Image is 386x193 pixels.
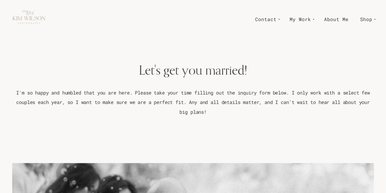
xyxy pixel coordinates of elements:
[360,15,372,24] span: Shop
[284,14,318,24] a: My Work
[318,14,354,24] a: About Me
[354,14,380,24] a: Shop
[249,14,284,24] a: Contact
[290,15,311,24] span: My Work
[12,88,374,117] p: I'm so happy and humbled that you are here. Please take your time filling out the inquiry form be...
[12,61,374,78] h1: Let's get you married!
[12,2,46,36] img: Kim Wilson Photography
[255,15,276,24] span: Contact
